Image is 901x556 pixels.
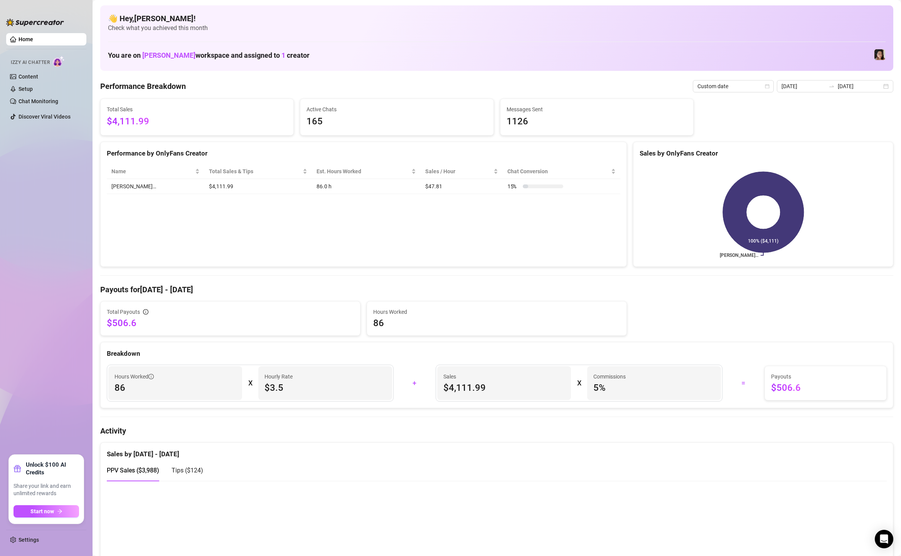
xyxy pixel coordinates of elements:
span: [PERSON_NAME] [142,51,195,59]
span: Hours Worked [115,372,154,381]
span: Sales [443,372,565,381]
span: 15 % [507,182,520,191]
span: $4,111.99 [107,114,287,129]
img: AI Chatter [53,56,65,67]
h1: You are on workspace and assigned to creator [108,51,310,60]
span: Total Sales [107,105,287,114]
th: Total Sales & Tips [204,164,312,179]
span: 1126 [507,114,687,129]
td: [PERSON_NAME]… [107,179,204,194]
input: End date [838,82,882,90]
span: arrow-right [57,509,62,514]
span: Sales / Hour [425,167,492,176]
div: Est. Hours Worked [317,167,410,176]
span: 1 [281,51,285,59]
h4: Performance Breakdown [100,81,186,92]
span: Name [111,167,194,176]
h4: Payouts for [DATE] - [DATE] [100,284,893,295]
a: Home [19,36,33,42]
span: Payouts [771,372,880,381]
span: Izzy AI Chatter [11,59,50,66]
h4: 👋 Hey, [PERSON_NAME] ! [108,13,886,24]
div: X [577,377,581,389]
span: 5 % [593,382,715,394]
th: Name [107,164,204,179]
a: Discover Viral Videos [19,114,71,120]
span: calendar [765,84,770,89]
span: Check what you achieved this month [108,24,886,32]
span: 165 [307,114,487,129]
span: info-circle [143,309,148,315]
span: info-circle [148,374,154,379]
span: Hours Worked [373,308,620,316]
span: Custom date [697,80,769,92]
div: Open Intercom Messenger [875,530,893,548]
div: X [248,377,252,389]
span: $4,111.99 [443,382,565,394]
span: 86 [115,382,236,394]
a: Setup [19,86,33,92]
td: $47.81 [421,179,503,194]
span: Chat Conversion [507,167,610,176]
th: Chat Conversion [503,164,620,179]
span: Total Sales & Tips [209,167,301,176]
a: Settings [19,537,39,543]
td: 86.0 h [312,179,421,194]
input: Start date [781,82,825,90]
span: 86 [373,317,620,329]
div: Breakdown [107,348,887,359]
span: Total Payouts [107,308,140,316]
strong: Unlock $100 AI Credits [26,461,79,476]
td: $4,111.99 [204,179,312,194]
span: $3.5 [264,382,386,394]
span: PPV Sales ( $3,988 ) [107,467,159,474]
div: + [398,377,431,389]
button: Start nowarrow-right [13,505,79,517]
th: Sales / Hour [421,164,503,179]
a: Chat Monitoring [19,98,58,104]
span: Active Chats [307,105,487,114]
span: Messages Sent [507,105,687,114]
span: to [829,83,835,89]
div: Sales by [DATE] - [DATE] [107,443,887,459]
span: $506.6 [771,382,880,394]
div: Sales by OnlyFans Creator [640,148,887,159]
text: [PERSON_NAME]… [720,253,758,258]
span: gift [13,465,21,472]
span: swap-right [829,83,835,89]
article: Hourly Rate [264,372,293,381]
div: = [727,377,760,389]
span: Share your link and earn unlimited rewards [13,482,79,497]
span: Tips ( $124 ) [172,467,203,474]
img: logo-BBDzfeDw.svg [6,18,64,26]
span: Start now [30,508,54,514]
article: Commissions [593,372,626,381]
div: Performance by OnlyFans Creator [107,148,620,159]
a: Content [19,74,38,80]
img: Luna [874,49,885,60]
h4: Activity [100,425,893,436]
span: $506.6 [107,317,354,329]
